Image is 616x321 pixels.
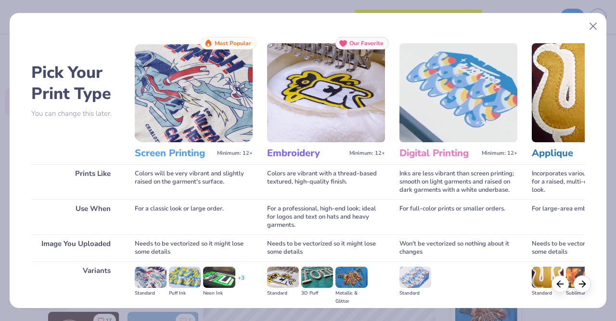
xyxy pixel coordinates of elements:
img: Digital Printing [399,43,517,142]
div: Use When [31,199,120,235]
div: For a professional, high-end look; ideal for logos and text on hats and heavy garments. [267,199,385,235]
div: + 3 [238,274,244,290]
span: Most Popular [215,40,251,47]
div: Colors are vibrant with a thread-based textured, high-quality finish. [267,164,385,199]
div: Metallic & Glitter [335,289,367,306]
h3: Screen Printing [135,147,213,160]
div: Colors will be very vibrant and slightly raised on the garment's surface. [135,164,253,199]
div: Puff Ink [169,289,201,297]
button: Close [584,17,603,36]
div: Standard [532,289,564,297]
div: Inks are less vibrant than screen printing; smooth on light garments and raised on dark garments ... [399,164,517,199]
div: Sublimated [566,289,598,297]
div: Standard [267,289,299,297]
span: Our Favorite [349,40,384,47]
h2: Pick Your Print Type [31,62,120,104]
img: Sublimated [566,267,598,288]
div: Needs to be vectorized so it might lose some details [267,235,385,261]
div: For full-color prints or smaller orders. [399,199,517,235]
img: Metallic & Glitter [335,267,367,288]
img: Puff Ink [169,267,201,288]
img: Screen Printing [135,43,253,142]
div: Variants [31,261,120,311]
img: Standard [135,267,167,288]
div: 3D Puff [301,289,333,297]
img: Standard [267,267,299,288]
img: Neon Ink [203,267,235,288]
div: Standard [399,289,431,297]
p: You can change this later. [31,110,120,118]
span: Minimum: 12+ [349,150,385,157]
div: Neon Ink [203,289,235,297]
h3: Digital Printing [399,147,478,160]
div: For a classic look or large order. [135,199,253,235]
h3: Embroidery [267,147,346,160]
img: Standard [532,267,564,288]
div: Image You Uploaded [31,235,120,261]
img: 3D Puff [301,267,333,288]
h3: Applique [532,147,610,160]
img: Embroidery [267,43,385,142]
img: Standard [399,267,431,288]
span: Minimum: 12+ [217,150,253,157]
div: Prints Like [31,164,120,199]
span: Minimum: 12+ [482,150,517,157]
div: Won't be vectorized so nothing about it changes [399,235,517,261]
div: Needs to be vectorized so it might lose some details [135,235,253,261]
div: Standard [135,289,167,297]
